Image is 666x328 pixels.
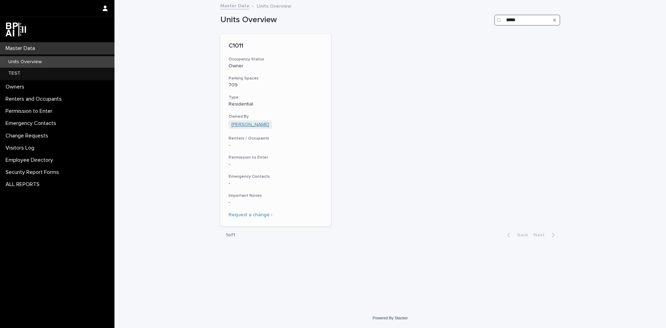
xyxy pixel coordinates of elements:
p: Owners [3,84,30,90]
h3: Parking Spaces [229,76,323,81]
p: Units Overview [257,2,291,9]
a: Master Data [220,1,249,9]
img: dwgmcNfxSF6WIOOXiGgu [6,23,26,36]
p: 709 [229,82,323,88]
h3: Occupancy Status [229,57,323,62]
p: ALL REPORTS [3,181,45,188]
button: Next [531,232,560,238]
span: Back [513,233,528,237]
h3: Renters / Occupants [229,136,323,141]
p: Permission to Enter [3,108,58,115]
a: Powered By Stacker [373,316,408,320]
p: Emergency Contacts [3,120,62,127]
p: Security Report Forms [3,169,65,176]
h3: Type [229,95,323,100]
p: - [229,180,323,186]
p: TEST [3,70,26,76]
button: Back [502,232,531,238]
p: Owner [229,63,323,69]
p: - [229,161,323,167]
a: C1011Occupancy StatusOwnerParking Spaces709TypeResidentialOwned By[PERSON_NAME] Renters / Occupan... [220,34,331,226]
p: 1 of 1 [220,227,241,244]
p: Employee Directory [3,157,59,163]
h3: Important Notes [229,193,323,199]
input: Search [494,15,560,26]
h1: Units Overview [220,15,492,25]
p: Units Overview [3,59,47,65]
p: - [229,200,323,205]
h3: Owned By [229,114,323,119]
p: C1011 [229,42,323,50]
p: Visitors Log [3,145,40,151]
p: Renters and Occupants [3,96,67,102]
a: [PERSON_NAME] [231,122,269,128]
a: Request a change › [229,212,272,217]
p: Change Requests [3,133,54,139]
h3: Emergency Contacts [229,174,323,179]
p: Master Data [3,45,41,52]
p: Residential [229,101,323,107]
h3: Permission to Enter [229,155,323,160]
span: Next [533,233,549,237]
p: - [229,142,323,148]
